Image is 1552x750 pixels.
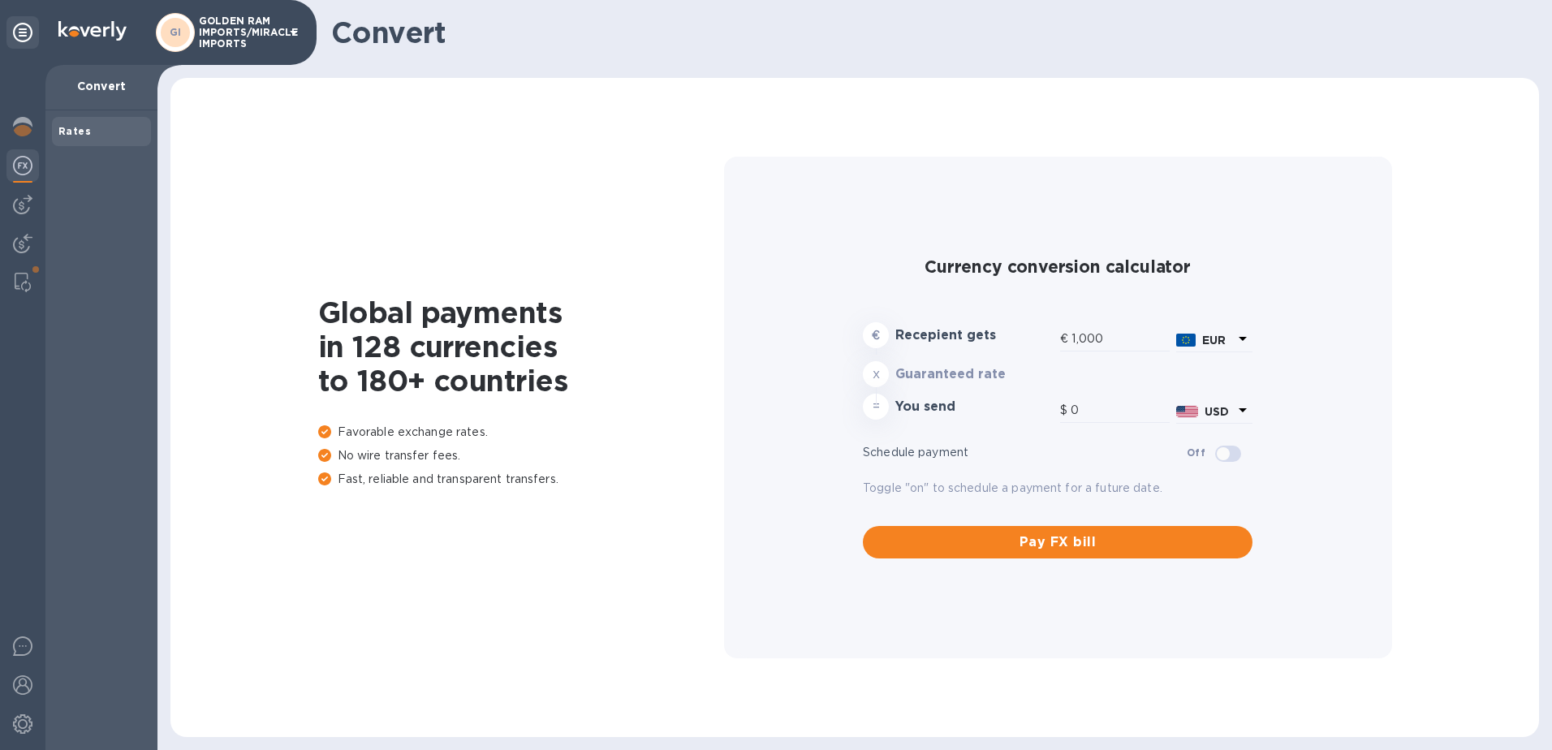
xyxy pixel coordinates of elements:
[58,21,127,41] img: Logo
[1176,406,1198,417] img: USD
[6,16,39,49] div: Unpin categories
[331,15,1526,50] h1: Convert
[13,156,32,175] img: Foreign exchange
[876,532,1239,552] span: Pay FX bill
[895,367,1054,382] h3: Guaranteed rate
[1202,334,1226,347] b: EUR
[1071,399,1170,423] input: Amount
[58,125,91,137] b: Rates
[318,295,724,398] h1: Global payments in 128 currencies to 180+ countries
[1071,327,1170,351] input: Amount
[170,26,182,38] b: GI
[863,480,1252,497] p: Toggle "on" to schedule a payment for a future date.
[318,424,724,441] p: Favorable exchange rates.
[863,526,1252,558] button: Pay FX bill
[863,256,1252,277] h2: Currency conversion calculator
[58,78,144,94] p: Convert
[863,394,889,420] div: =
[895,399,1054,415] h3: You send
[318,447,724,464] p: No wire transfer fees.
[895,328,1054,343] h3: Recepient gets
[1060,327,1071,351] div: €
[318,471,724,488] p: Fast, reliable and transparent transfers.
[199,15,280,50] p: GOLDEN RAM IMPORTS/MIRACLE IMPORTS
[1187,446,1205,459] b: Off
[1205,405,1229,418] b: USD
[863,444,1187,461] p: Schedule payment
[863,361,889,387] div: x
[1060,399,1071,423] div: $
[872,329,880,342] strong: €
